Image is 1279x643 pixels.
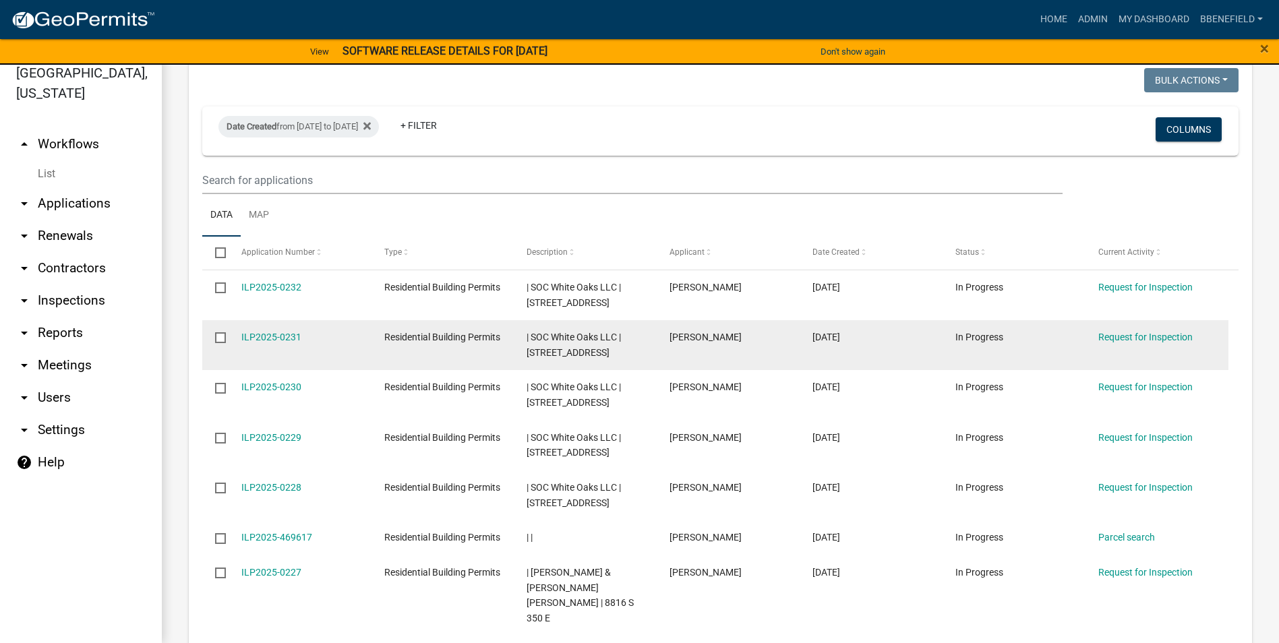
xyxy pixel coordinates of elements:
span: Status [955,247,979,257]
datatable-header-cell: Current Activity [1085,237,1228,269]
span: | | [527,532,533,543]
span: 08/27/2025 [812,432,840,443]
i: arrow_drop_down [16,195,32,212]
datatable-header-cell: Select [202,237,228,269]
span: In Progress [955,381,1003,392]
span: Residential Building Permits [384,482,500,493]
span: 08/26/2025 [812,567,840,578]
span: Nolan Baker [670,332,742,342]
span: Nolan Baker [670,381,742,392]
button: Bulk Actions [1144,68,1239,92]
span: Applicant [670,247,705,257]
a: ILP2025-0229 [241,432,301,443]
a: Request for Inspection [1098,381,1193,392]
span: Nolan Baker [670,532,742,543]
a: Data [202,194,241,237]
i: arrow_drop_down [16,293,32,309]
div: from [DATE] to [DATE] [218,116,379,137]
span: Current Activity [1098,247,1154,257]
a: Home [1035,7,1073,32]
a: + Filter [390,113,448,137]
span: | SOC White Oaks LLC | 7145 S MERIDIAN ST [527,332,621,358]
datatable-header-cell: Type [371,237,514,269]
a: View [305,40,334,63]
a: Parcel search [1098,532,1155,543]
input: Search for applications [202,166,1063,194]
datatable-header-cell: Date Created [800,237,943,269]
span: Residential Building Permits [384,567,500,578]
a: Request for Inspection [1098,332,1193,342]
span: Description [527,247,568,257]
button: Columns [1156,117,1222,142]
button: Close [1260,40,1269,57]
a: ILP2025-0227 [241,567,301,578]
i: arrow_drop_down [16,390,32,406]
span: Date Created [227,121,276,131]
span: | SOC White Oaks LLC | 7145 S MERIDIAN ST [527,381,621,408]
span: JOE JENNINGS [670,567,742,578]
a: My Dashboard [1113,7,1195,32]
span: 08/27/2025 [812,381,840,392]
a: Request for Inspection [1098,482,1193,493]
span: Residential Building Permits [384,381,500,392]
a: Request for Inspection [1098,432,1193,443]
span: Nolan Baker [670,432,742,443]
span: In Progress [955,482,1003,493]
button: Don't show again [815,40,891,63]
a: BBenefield [1195,7,1268,32]
i: arrow_drop_down [16,260,32,276]
i: arrow_drop_down [16,228,32,244]
span: In Progress [955,332,1003,342]
span: Residential Building Permits [384,432,500,443]
a: ILP2025-0231 [241,332,301,342]
datatable-header-cell: Status [943,237,1085,269]
span: Nolan Baker [670,482,742,493]
span: Date Created [812,247,860,257]
a: ILP2025-0228 [241,482,301,493]
i: arrow_drop_down [16,357,32,373]
datatable-header-cell: Description [514,237,657,269]
span: | SOC White Oaks LLC | 7145 S MERIDIAN ST [527,482,621,508]
strong: SOFTWARE RELEASE DETAILS FOR [DATE] [343,44,547,57]
span: | SOC White Oaks LLC | 7145 S MERIDIAN ST [527,282,621,308]
a: ILP2025-0230 [241,381,301,392]
datatable-header-cell: Applicant [657,237,800,269]
span: | HOLLOWAY, JEFFREY A & TAMMY SUE | 8816 S 350 E [527,567,634,623]
a: Request for Inspection [1098,282,1193,293]
i: help [16,454,32,470]
a: Map [241,194,277,237]
span: × [1260,39,1269,58]
span: Type [384,247,402,257]
i: arrow_drop_down [16,422,32,438]
span: | SOC White Oaks LLC | 7145 S MERIDIAN ST [527,432,621,458]
span: 08/26/2025 [812,532,840,543]
span: Residential Building Permits [384,532,500,543]
span: 08/27/2025 [812,282,840,293]
span: In Progress [955,532,1003,543]
a: ILP2025-0232 [241,282,301,293]
i: arrow_drop_down [16,325,32,341]
span: Residential Building Permits [384,282,500,293]
span: 08/27/2025 [812,482,840,493]
span: In Progress [955,282,1003,293]
a: ILP2025-469617 [241,532,312,543]
span: 08/27/2025 [812,332,840,342]
a: Admin [1073,7,1113,32]
span: Application Number [241,247,315,257]
span: Residential Building Permits [384,332,500,342]
span: In Progress [955,567,1003,578]
i: arrow_drop_up [16,136,32,152]
span: In Progress [955,432,1003,443]
a: Request for Inspection [1098,567,1193,578]
span: Nolan Baker [670,282,742,293]
datatable-header-cell: Application Number [228,237,371,269]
